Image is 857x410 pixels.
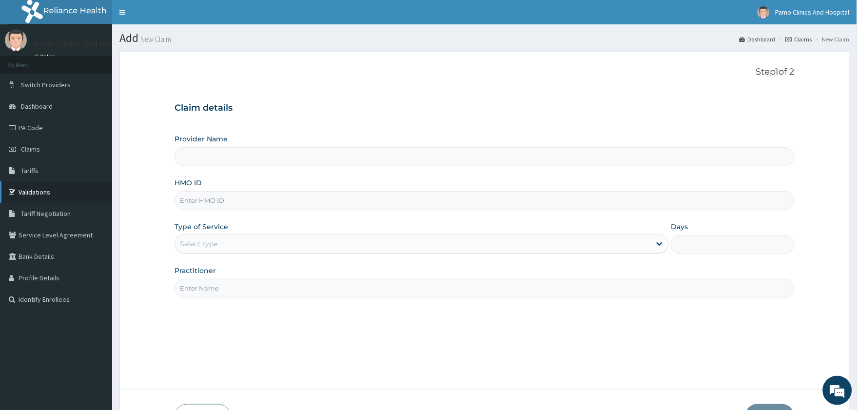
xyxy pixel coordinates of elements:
[175,191,795,210] input: Enter HMO ID
[175,103,795,114] h3: Claim details
[21,80,71,89] span: Switch Providers
[180,239,217,249] div: Select type
[21,209,71,218] span: Tariff Negotiation
[175,67,795,78] p: Step 1 of 2
[21,102,53,111] span: Dashboard
[813,35,850,43] li: New Claim
[34,39,132,48] p: Pamo Clinics And Hospital
[21,145,40,154] span: Claims
[175,266,216,275] label: Practitioner
[175,134,228,144] label: Provider Name
[175,222,228,232] label: Type of Service
[138,36,171,43] small: New Claim
[34,53,58,60] a: Online
[119,32,850,44] h1: Add
[5,29,27,51] img: User Image
[21,166,39,175] span: Tariffs
[671,222,688,232] label: Days
[758,6,770,19] img: User Image
[740,35,776,43] a: Dashboard
[786,35,812,43] a: Claims
[175,178,202,188] label: HMO ID
[776,8,850,17] span: Pamo Clinics And Hospital
[175,279,795,298] input: Enter Name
